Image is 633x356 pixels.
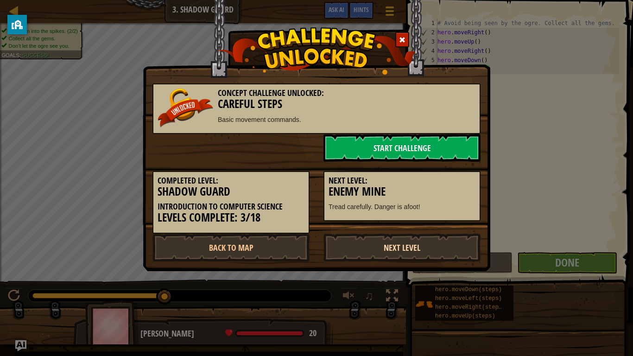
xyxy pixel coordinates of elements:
h3: Careful Steps [158,98,475,110]
h3: Enemy Mine [329,185,475,198]
h3: Levels Complete: 3/18 [158,211,304,224]
p: Basic movement commands. [158,115,475,124]
a: Back to Map [152,234,310,261]
h5: Introduction to Computer Science [158,202,304,211]
button: privacy banner [7,15,27,34]
span: Concept Challenge Unlocked: [218,87,324,99]
a: Next Level [323,234,481,261]
h5: Completed Level: [158,176,304,185]
p: Tread carefully. Danger is afoot! [329,202,475,211]
h5: Next Level: [329,176,475,185]
h3: Shadow Guard [158,185,304,198]
img: unlocked_banner.png [158,89,213,127]
img: challenge_unlocked.png [217,27,416,75]
a: Start Challenge [323,134,481,162]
